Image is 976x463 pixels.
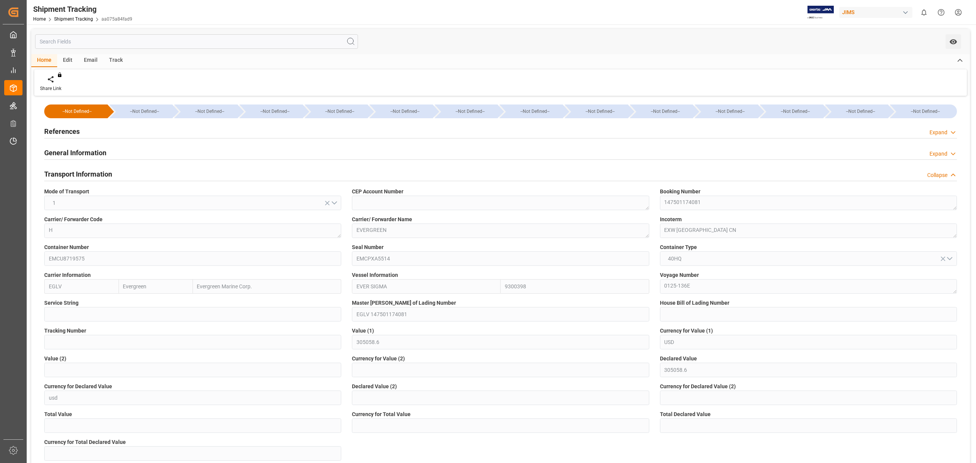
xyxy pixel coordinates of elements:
input: Enter IMO [501,279,649,294]
div: --Not Defined-- [435,104,498,118]
span: 40HQ [664,255,685,263]
a: Home [33,16,46,22]
span: Service String [44,299,79,307]
h2: General Information [44,148,106,158]
span: Total Value [44,410,72,418]
div: --Not Defined-- [305,104,368,118]
div: --Not Defined-- [825,104,888,118]
h2: References [44,126,80,137]
h2: Transport Information [44,169,112,179]
div: --Not Defined-- [637,104,693,118]
div: --Not Defined-- [312,104,368,118]
button: JIMS [839,5,915,19]
input: Fullname [193,279,342,294]
div: --Not Defined-- [499,104,563,118]
div: --Not Defined-- [247,104,303,118]
input: SCAC [44,279,119,294]
button: open menu [660,251,957,266]
textarea: 147501174081 [660,196,957,210]
span: Currency for Declared Value [44,383,112,391]
span: Value (2) [44,355,66,363]
span: Currency for Total Value [352,410,411,418]
div: Edit [57,54,78,67]
textarea: 0125-136E [660,279,957,294]
div: Expand [929,129,947,137]
span: Voyage Number [660,271,699,279]
div: --Not Defined-- [52,104,102,118]
span: Carrier Information [44,271,91,279]
span: Currency for Declared Value (2) [660,383,736,391]
div: --Not Defined-- [507,104,563,118]
div: JIMS [839,7,912,18]
div: --Not Defined-- [695,104,758,118]
span: Mode of Transport [44,188,89,196]
div: Collapse [927,171,947,179]
div: --Not Defined-- [897,104,953,118]
button: open menu [44,196,341,210]
input: Enter Vessel Name [352,279,501,294]
div: --Not Defined-- [174,104,238,118]
div: --Not Defined-- [369,104,433,118]
div: --Not Defined-- [702,104,758,118]
input: Search Fields [35,34,358,49]
div: --Not Defined-- [44,104,108,118]
span: Currency for Value (2) [352,355,405,363]
span: Currency for Total Declared Value [44,438,126,446]
span: Incoterm [660,215,682,223]
div: Email [78,54,103,67]
div: --Not Defined-- [239,104,303,118]
div: --Not Defined-- [442,104,498,118]
span: Container Number [44,243,89,251]
div: --Not Defined-- [767,104,823,118]
textarea: EVERGREEN [352,223,649,238]
div: Track [103,54,128,67]
div: --Not Defined-- [182,104,238,118]
div: --Not Defined-- [109,104,173,118]
span: Declared Value [660,355,697,363]
div: --Not Defined-- [760,104,823,118]
span: Carrier/ Forwarder Name [352,215,412,223]
span: Master [PERSON_NAME] of Lading Number [352,299,456,307]
span: CEP Account Number [352,188,403,196]
div: --Not Defined-- [630,104,693,118]
span: Value (1) [352,327,374,335]
div: --Not Defined-- [377,104,433,118]
span: Vessel Information [352,271,398,279]
span: Tracking Number [44,327,86,335]
div: --Not Defined-- [117,104,173,118]
span: Currency for Value (1) [660,327,713,335]
div: Expand [929,150,947,158]
span: Carrier/ Forwarder Code [44,215,103,223]
div: --Not Defined-- [572,104,628,118]
div: Home [31,54,57,67]
a: Shipment Tracking [54,16,93,22]
button: open menu [945,34,961,49]
div: --Not Defined-- [890,104,957,118]
span: Seal Number [352,243,384,251]
textarea: H [44,223,341,238]
div: Shipment Tracking [33,3,132,15]
span: 1 [49,199,59,207]
span: Booking Number [660,188,700,196]
img: Exertis%20JAM%20-%20Email%20Logo.jpg_1722504956.jpg [807,6,834,19]
input: Shortname [119,279,193,294]
textarea: EXW [GEOGRAPHIC_DATA] CN [660,223,957,238]
span: Container Type [660,243,697,251]
button: Help Center [933,4,950,21]
button: show 0 new notifications [915,4,933,21]
span: Total Declared Value [660,410,711,418]
div: --Not Defined-- [833,104,888,118]
div: --Not Defined-- [565,104,628,118]
span: Declared Value (2) [352,383,397,391]
span: House Bill of Lading Number [660,299,729,307]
